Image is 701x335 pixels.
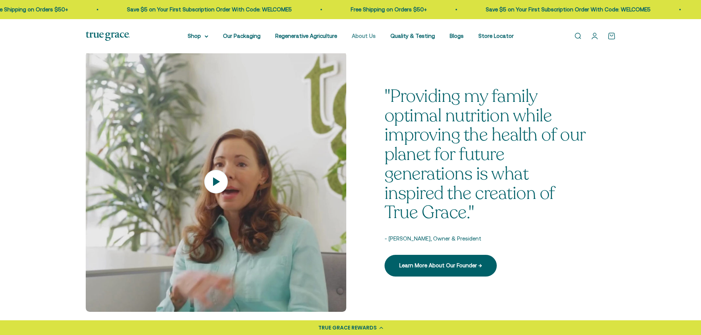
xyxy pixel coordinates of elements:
a: Blogs [450,33,464,39]
summary: Shop [188,32,208,40]
p: "Providing my family optimal nutrition while improving the health of our planet for future genera... [385,87,586,223]
div: TRUE GRACE REWARDS [318,324,377,332]
p: - [PERSON_NAME], Owner & President [385,234,586,243]
a: About Us [352,33,376,39]
a: Our Packaging [223,33,261,39]
a: Quality & Testing [390,33,435,39]
a: Regenerative Agriculture [275,33,337,39]
p: Save $5 on Your First Subscription Order With Code: WELCOME5 [77,5,241,14]
p: Save $5 on Your First Subscription Order With Code: WELCOME5 [435,5,600,14]
a: Store Locator [478,33,514,39]
a: Free Shipping on Orders $50+ [300,6,376,13]
a: Learn More About Our Founder → [385,255,497,276]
